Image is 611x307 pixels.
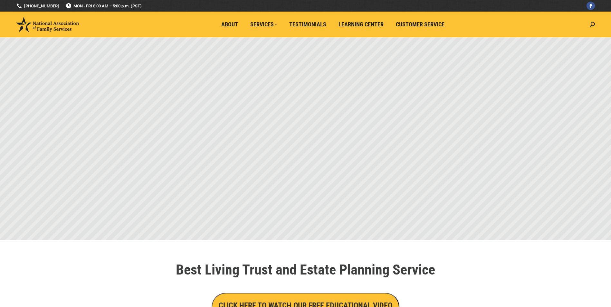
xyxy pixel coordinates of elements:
[125,263,486,277] h1: Best Living Trust and Estate Planning Service
[396,21,444,28] span: Customer Service
[221,21,238,28] span: About
[250,21,277,28] span: Services
[285,18,331,31] a: Testimonials
[334,18,388,31] a: Learning Center
[65,3,142,9] span: MON - FRI 8:00 AM – 5:00 p.m. (PST)
[217,18,243,31] a: About
[391,18,449,31] a: Customer Service
[587,2,595,10] a: Facebook page opens in new window
[16,17,79,32] img: National Association of Family Services
[339,21,384,28] span: Learning Center
[289,21,326,28] span: Testimonials
[16,3,59,9] a: [PHONE_NUMBER]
